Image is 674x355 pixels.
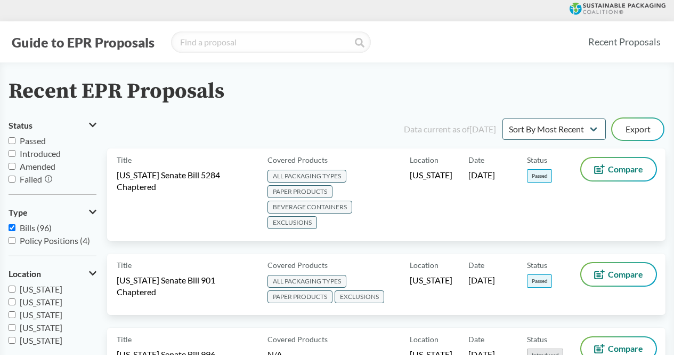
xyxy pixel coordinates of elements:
input: Introduced [9,150,15,157]
input: [US_STATE] [9,298,15,305]
span: [US_STATE] Senate Bill 901 Chaptered [117,274,255,298]
button: Status [9,116,96,135]
span: Title [117,154,132,165]
span: Location [410,259,438,271]
span: Passed [527,169,552,183]
span: Introduced [20,148,61,159]
span: Date [468,154,484,165]
span: Bills (96) [20,223,52,233]
input: Failed [9,176,15,183]
span: Location [410,334,438,345]
span: Status [527,259,547,271]
input: Find a proposal [171,31,371,53]
input: Amended [9,163,15,170]
span: [DATE] [468,169,495,181]
span: Amended [20,161,55,171]
button: Type [9,203,96,222]
span: Compare [608,165,643,173]
span: Status [527,154,547,165]
span: Location [410,154,438,165]
span: [US_STATE] [20,284,62,294]
span: Status [9,121,33,130]
span: Covered Products [267,259,328,271]
span: ALL PACKAGING TYPES [267,275,346,288]
span: [DATE] [468,274,495,286]
span: PAPER PRODUCTS [267,185,332,198]
input: Bills (96) [9,224,15,231]
span: Covered Products [267,334,328,345]
input: [US_STATE] [9,311,15,318]
span: Type [9,208,28,217]
input: Policy Positions (4) [9,237,15,244]
span: Location [9,269,41,279]
span: [US_STATE] [20,297,62,307]
span: Passed [527,274,552,288]
h2: Recent EPR Proposals [9,80,224,104]
span: EXCLUSIONS [267,216,317,229]
button: Location [9,265,96,283]
input: [US_STATE] [9,324,15,331]
span: Failed [20,174,42,184]
span: [US_STATE] [20,310,62,320]
span: Date [468,334,484,345]
button: Compare [581,158,656,180]
span: Date [468,259,484,271]
span: [US_STATE] [410,274,452,286]
input: [US_STATE] [9,337,15,344]
input: Passed [9,137,15,144]
span: Compare [608,270,643,279]
input: [US_STATE] [9,286,15,293]
span: Title [117,334,132,345]
span: BEVERAGE CONTAINERS [267,201,352,214]
span: [US_STATE] [410,169,452,181]
span: Compare [608,344,643,353]
div: Data current as of [DATE] [404,123,496,136]
span: Covered Products [267,154,328,165]
span: Title [117,259,132,271]
span: [US_STATE] [20,322,62,333]
span: Policy Positions (4) [20,235,90,246]
span: EXCLUSIONS [335,290,384,303]
a: Recent Proposals [583,30,665,54]
span: Status [527,334,547,345]
span: [US_STATE] Senate Bill 5284 Chaptered [117,169,255,193]
button: Compare [581,263,656,286]
button: Guide to EPR Proposals [9,34,158,51]
span: [US_STATE] [20,335,62,345]
button: Export [612,119,663,140]
span: PAPER PRODUCTS [267,290,332,303]
span: Passed [20,136,46,146]
span: ALL PACKAGING TYPES [267,170,346,183]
